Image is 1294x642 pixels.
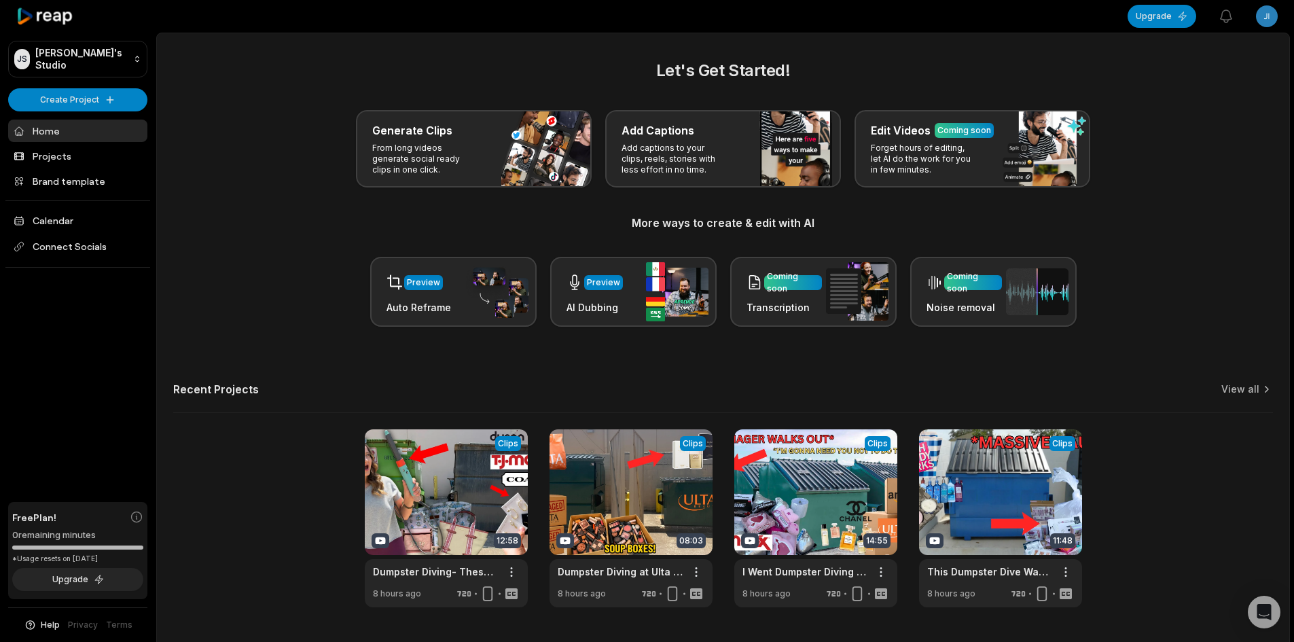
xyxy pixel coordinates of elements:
[747,300,822,315] h3: Transcription
[12,554,143,564] div: *Usage resets on [DATE]
[871,143,976,175] p: Forget hours of editing, let AI do the work for you in few minutes.
[372,143,478,175] p: From long videos generate social ready clips in one click.
[947,270,999,295] div: Coming soon
[8,145,147,167] a: Projects
[173,382,259,396] h2: Recent Projects
[1128,5,1196,28] button: Upgrade
[12,568,143,591] button: Upgrade
[622,143,727,175] p: Add captions to your clips, reels, stories with less effort in no time.
[1006,268,1068,315] img: noise_removal.png
[8,234,147,259] span: Connect Socials
[373,565,498,579] a: Dumpster Diving- These dumpsters are FULL of INSANE Items!!!
[12,510,56,524] span: Free Plan!
[871,122,931,139] h3: Edit Videos
[173,58,1273,83] h2: Let's Get Started!
[14,49,30,69] div: JS
[927,565,1052,579] a: This Dumpster Dive Was INSANE... Huge JACKPOT haul!!!
[622,122,694,139] h3: Add Captions
[41,619,60,631] span: Help
[387,300,451,315] h3: Auto Reframe
[1221,382,1259,396] a: View all
[466,266,528,319] img: auto_reframe.png
[12,529,143,542] div: 0 remaining minutes
[8,88,147,111] button: Create Project
[8,209,147,232] a: Calendar
[587,277,620,289] div: Preview
[937,124,991,137] div: Coming soon
[1248,596,1280,628] div: Open Intercom Messenger
[558,565,683,579] a: Dumpster Diving at Ulta & Finding HUGE Mystery Boxes FULL of Makeup!!!
[372,122,452,139] h3: Generate Clips
[35,47,128,71] p: [PERSON_NAME]'s Studio
[826,262,888,321] img: transcription.png
[567,300,623,315] h3: AI Dubbing
[767,270,819,295] div: Coming soon
[24,619,60,631] button: Help
[8,170,147,192] a: Brand template
[8,120,147,142] a: Home
[646,262,708,321] img: ai_dubbing.png
[173,215,1273,231] h3: More ways to create & edit with AI
[742,565,867,579] a: I Went Dumpster Diving & Found ANOTHER INSANE Jackpot... (CAUGHT BY MANAGER))
[106,619,132,631] a: Terms
[407,277,440,289] div: Preview
[927,300,1002,315] h3: Noise removal
[68,619,98,631] a: Privacy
